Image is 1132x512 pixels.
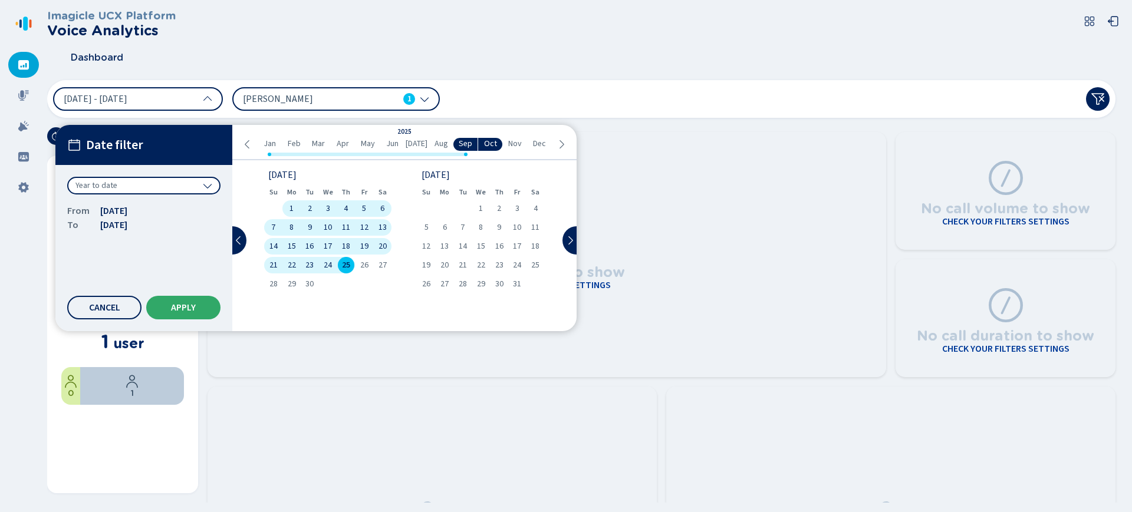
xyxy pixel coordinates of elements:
[305,242,314,250] span: 16
[497,223,501,232] span: 9
[1107,15,1119,27] svg: box-arrow-left
[362,204,366,213] span: 5
[337,139,349,148] span: Apr
[282,257,301,273] div: Mon Sep 22 2025
[301,219,319,236] div: Tue Sep 09 2025
[269,242,278,250] span: 14
[484,139,497,148] span: Oct
[341,188,350,196] abbr: Thursday
[513,280,521,288] span: 31
[407,93,412,105] span: 1
[67,218,91,232] span: To
[67,204,91,218] span: From
[355,257,373,273] div: Fri Sep 26 2025
[422,280,430,288] span: 26
[18,151,29,163] svg: groups-filled
[8,82,39,108] div: Recordings
[323,188,333,196] abbr: Wednesday
[459,139,472,148] span: Sep
[454,219,472,236] div: Tue Oct 07 2025
[337,200,356,217] div: Thu Sep 04 2025
[288,280,296,288] span: 29
[271,223,275,232] span: 7
[508,219,526,236] div: Fri Oct 10 2025
[497,204,501,213] span: 2
[472,200,490,217] div: Wed Oct 01 2025
[436,219,454,236] div: Mon Oct 06 2025
[64,94,127,104] span: [DATE] - [DATE]
[319,219,337,236] div: Wed Sep 10 2025
[406,139,427,148] span: [DATE]
[490,276,508,292] div: Thu Oct 30 2025
[508,238,526,255] div: Fri Oct 17 2025
[342,223,350,232] span: 11
[472,257,490,273] div: Wed Oct 22 2025
[459,242,467,250] span: 14
[171,303,196,312] span: Apply
[373,238,391,255] div: Sat Sep 20 2025
[373,257,391,273] div: Sat Sep 27 2025
[495,242,504,250] span: 16
[459,188,467,196] abbr: Tuesday
[337,257,356,273] div: Thu Sep 25 2025
[53,87,223,111] button: [DATE] - [DATE]
[436,257,454,273] div: Mon Oct 20 2025
[440,242,449,250] span: 13
[477,242,485,250] span: 15
[476,188,486,196] abbr: Wednesday
[472,219,490,236] div: Wed Oct 08 2025
[324,261,332,269] span: 24
[100,218,127,232] span: [DATE]
[397,128,412,136] div: 2025
[373,219,391,236] div: Sat Sep 13 2025
[472,238,490,255] div: Wed Oct 15 2025
[379,188,387,196] abbr: Saturday
[422,188,430,196] abbr: Sunday
[417,257,436,273] div: Sun Oct 19 2025
[203,181,212,190] svg: chevron-down
[301,257,319,273] div: Tue Sep 23 2025
[8,144,39,170] div: Groups
[490,219,508,236] div: Thu Oct 09 2025
[146,296,221,319] button: Apply
[301,200,319,217] div: Tue Sep 02 2025
[436,238,454,255] div: Mon Oct 13 2025
[8,113,39,139] div: Alarms
[287,188,297,196] abbr: Monday
[495,261,504,269] span: 23
[312,139,325,148] span: Mar
[337,219,356,236] div: Thu Sep 11 2025
[479,223,483,232] span: 8
[459,280,467,288] span: 28
[319,238,337,255] div: Wed Sep 17 2025
[513,223,521,232] span: 10
[282,219,301,236] div: Mon Sep 08 2025
[268,171,387,179] div: [DATE]
[361,139,375,148] span: May
[203,94,212,104] svg: chevron-up
[1086,87,1110,111] button: Clear filters
[526,219,545,236] div: Sat Oct 11 2025
[324,223,332,232] span: 10
[308,223,312,232] span: 9
[533,139,546,148] span: Dec
[301,276,319,292] div: Tue Sep 30 2025
[454,257,472,273] div: Tue Oct 21 2025
[379,242,387,250] span: 20
[490,200,508,217] div: Thu Oct 02 2025
[289,223,294,232] span: 8
[269,188,278,196] abbr: Sunday
[490,238,508,255] div: Thu Oct 16 2025
[513,261,521,269] span: 24
[386,139,399,148] span: Jun
[305,280,314,288] span: 30
[460,223,465,232] span: 7
[342,261,350,269] span: 25
[89,303,120,312] span: Cancel
[443,223,447,232] span: 6
[379,261,387,269] span: 27
[514,188,520,196] abbr: Friday
[380,204,384,213] span: 6
[342,242,350,250] span: 18
[508,276,526,292] div: Fri Oct 31 2025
